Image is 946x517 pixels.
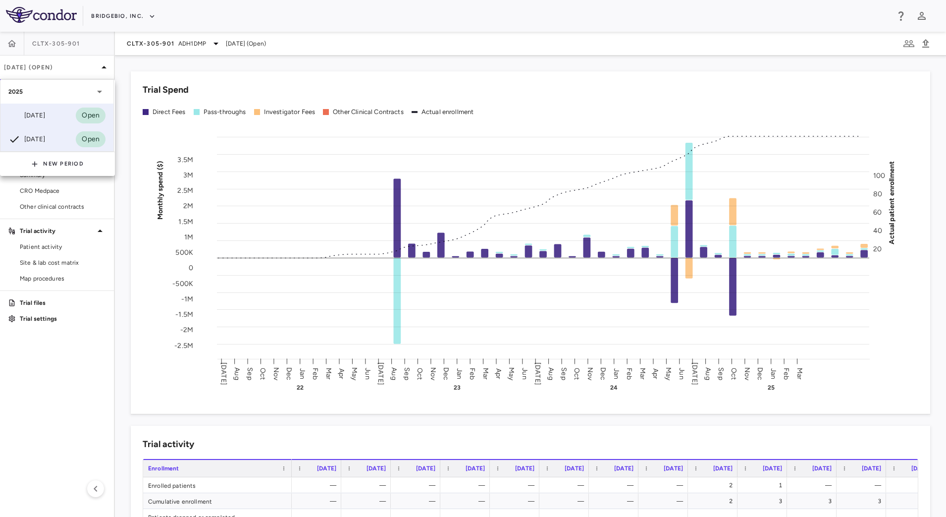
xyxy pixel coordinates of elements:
[0,80,113,104] div: 2025
[31,156,84,172] button: New Period
[8,87,23,96] p: 2025
[8,110,45,121] div: [DATE]
[76,134,105,145] span: Open
[76,110,105,121] span: Open
[8,133,45,145] div: [DATE]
